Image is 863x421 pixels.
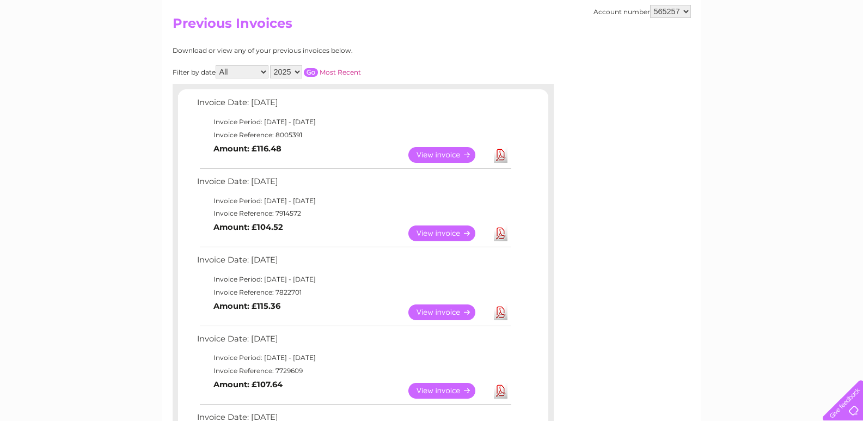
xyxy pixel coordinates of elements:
[827,46,853,54] a: Log out
[320,68,361,76] a: Most Recent
[408,225,488,241] a: View
[194,286,513,299] td: Invoice Reference: 7822701
[173,47,458,54] div: Download or view any of your previous invoices below.
[593,5,691,18] div: Account number
[671,46,692,54] a: Water
[213,380,283,389] b: Amount: £107.64
[494,147,507,163] a: Download
[194,364,513,377] td: Invoice Reference: 7729609
[194,115,513,129] td: Invoice Period: [DATE] - [DATE]
[194,194,513,208] td: Invoice Period: [DATE] - [DATE]
[213,301,280,311] b: Amount: £115.36
[408,147,488,163] a: View
[194,332,513,352] td: Invoice Date: [DATE]
[175,6,689,53] div: Clear Business is a trading name of Verastar Limited (registered in [GEOGRAPHIC_DATA] No. 3667643...
[729,46,762,54] a: Telecoms
[213,222,283,232] b: Amount: £104.52
[194,207,513,220] td: Invoice Reference: 7914572
[173,16,691,36] h2: Previous Invoices
[494,304,507,320] a: Download
[194,351,513,364] td: Invoice Period: [DATE] - [DATE]
[213,144,281,154] b: Amount: £116.48
[408,304,488,320] a: View
[30,28,85,62] img: logo.png
[408,383,488,399] a: View
[194,129,513,142] td: Invoice Reference: 8005391
[194,174,513,194] td: Invoice Date: [DATE]
[194,253,513,273] td: Invoice Date: [DATE]
[173,65,458,78] div: Filter by date
[768,46,784,54] a: Blog
[494,383,507,399] a: Download
[658,5,733,19] a: 0333 014 3131
[194,95,513,115] td: Invoice Date: [DATE]
[699,46,723,54] a: Energy
[194,273,513,286] td: Invoice Period: [DATE] - [DATE]
[494,225,507,241] a: Download
[791,46,817,54] a: Contact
